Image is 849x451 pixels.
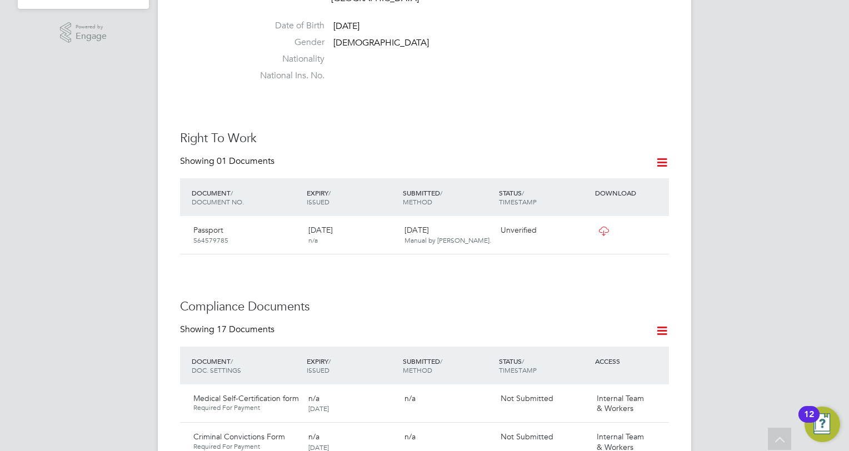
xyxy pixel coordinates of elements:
div: [DATE] [400,221,496,249]
div: Passport [189,221,304,249]
span: n/a [404,393,416,403]
span: / [231,357,233,365]
div: STATUS [496,351,592,380]
span: Internal Team & Workers [597,393,644,413]
span: n/a [404,432,416,442]
div: DOCUMENT [189,351,304,380]
span: ISSUED [307,365,329,374]
button: Open Resource Center, 12 new notifications [805,407,840,442]
span: [DATE] [333,21,359,32]
span: Medical Self-Certification form [193,393,299,403]
div: Showing [180,156,277,167]
div: STATUS [496,183,592,212]
div: DOCUMENT [189,183,304,212]
label: National Ins. No. [247,70,324,82]
span: n/a [308,393,319,403]
span: Engage [76,32,107,41]
span: Not Submitted [501,393,553,403]
span: METHOD [403,197,432,206]
div: SUBMITTED [400,351,496,380]
a: Powered byEngage [60,22,107,43]
div: Showing [180,324,277,335]
label: Gender [247,37,324,48]
span: / [522,188,524,197]
div: 12 [804,414,814,429]
span: n/a [308,432,319,442]
span: Required For Payment [193,442,299,451]
div: [DATE] [304,221,400,249]
h3: Compliance Documents [180,299,669,315]
span: TIMESTAMP [499,365,537,374]
span: [DEMOGRAPHIC_DATA] [333,37,429,48]
div: EXPIRY [304,183,400,212]
span: 17 Documents [217,324,274,335]
span: / [522,357,524,365]
span: / [231,188,233,197]
span: Unverified [501,225,537,235]
span: Manual by [PERSON_NAME]. [404,235,491,244]
div: DOWNLOAD [592,183,669,203]
div: EXPIRY [304,351,400,380]
div: SUBMITTED [400,183,496,212]
span: / [328,357,331,365]
span: TIMESTAMP [499,197,537,206]
span: 01 Documents [217,156,274,167]
span: Criminal Convictions Form [193,432,285,442]
div: ACCESS [592,351,669,371]
span: DOCUMENT NO. [192,197,244,206]
span: METHOD [403,365,432,374]
label: Nationality [247,53,324,65]
span: / [440,188,442,197]
label: Date of Birth [247,20,324,32]
span: DOC. SETTINGS [192,365,241,374]
h3: Right To Work [180,131,669,147]
span: 564579785 [193,235,228,244]
span: / [328,188,331,197]
span: Powered by [76,22,107,32]
span: ISSUED [307,197,329,206]
span: / [440,357,442,365]
span: n/a [308,235,318,244]
span: [DATE] [308,404,329,413]
span: Not Submitted [501,432,553,442]
span: Required For Payment [193,403,299,412]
